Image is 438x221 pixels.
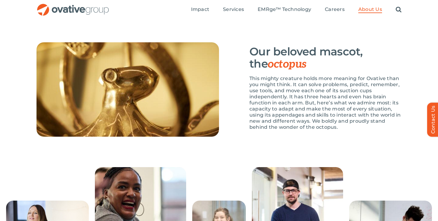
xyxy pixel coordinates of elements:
[249,45,401,70] h3: Our beloved mascot, the
[258,6,311,12] span: EMRge™ Technology
[325,6,345,12] span: Careers
[249,75,401,130] p: This mighty creature holds more meaning for Ovative than you might think. It can solve problems, ...
[358,6,382,13] a: About Us
[191,6,209,12] span: Impact
[325,6,345,13] a: Careers
[36,42,219,137] img: About_Us_-_Octopus[1]
[268,58,306,71] span: octopus
[358,6,382,12] span: About Us
[36,3,109,9] a: OG_Full_horizontal_RGB
[191,6,209,13] a: Impact
[396,6,401,13] a: Search
[223,6,244,13] a: Services
[258,6,311,13] a: EMRge™ Technology
[223,6,244,12] span: Services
